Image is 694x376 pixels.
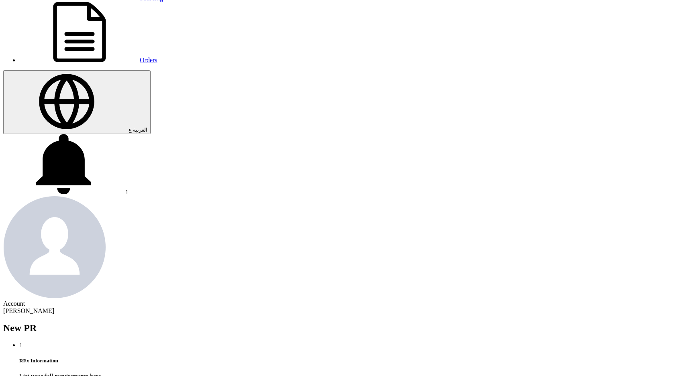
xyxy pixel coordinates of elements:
[3,300,691,307] div: Account
[3,323,691,333] h2: New PR
[19,358,691,364] h5: RFx Information
[3,196,106,299] img: profile_test.png
[19,57,157,63] a: Orders
[3,70,151,134] button: العربية ع
[133,127,147,133] span: العربية
[19,341,691,349] div: 1
[3,307,691,315] div: [PERSON_NAME]
[125,189,129,195] span: 1
[129,127,132,133] span: ع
